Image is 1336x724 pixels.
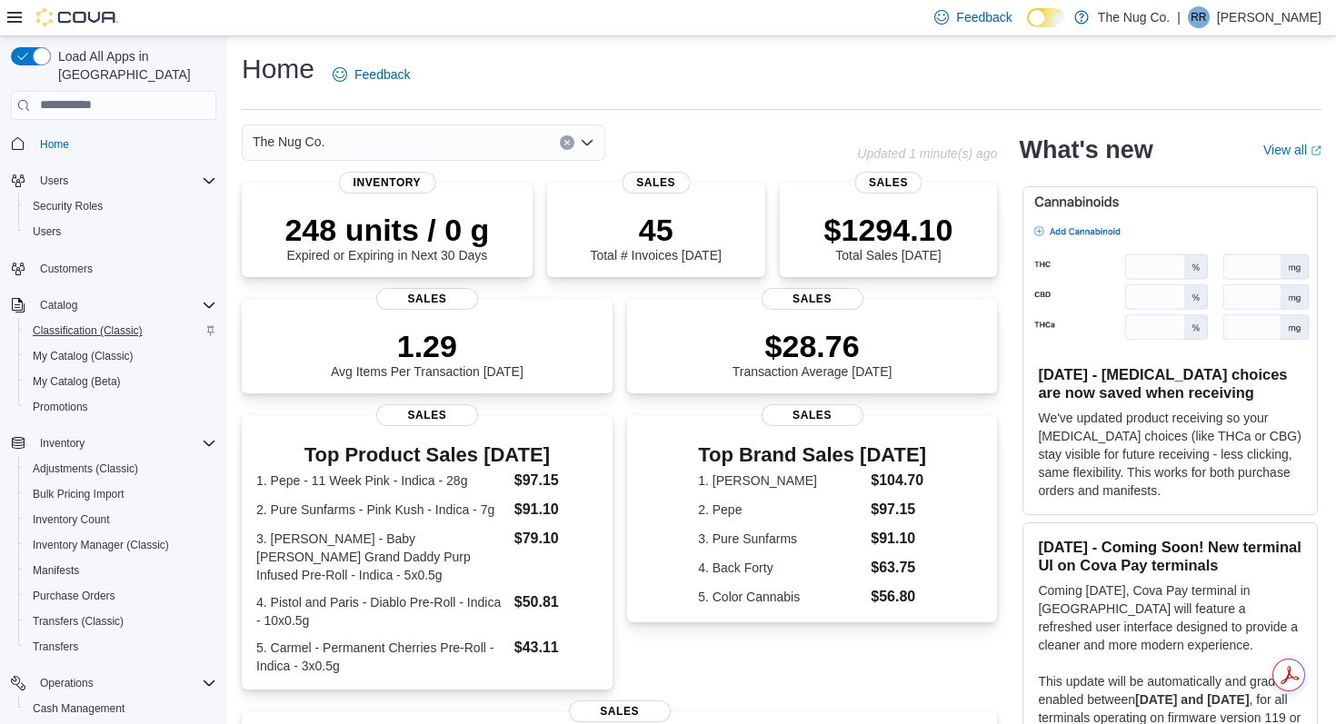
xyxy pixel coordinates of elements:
span: Bulk Pricing Import [33,487,125,501]
dt: 5. Carmel - Permanent Cherries Pre-Roll - Indica - 3x0.5g [256,639,507,675]
span: Transfers (Classic) [25,610,216,632]
span: Home [33,133,216,155]
a: Security Roles [25,195,110,217]
svg: External link [1311,145,1321,156]
button: Transfers (Classic) [18,609,224,634]
dd: $56.80 [871,586,926,608]
p: 45 [590,212,721,248]
div: Rhonda Reid [1188,6,1210,28]
dt: 3. Pure Sunfarms [698,530,863,548]
button: Clear input [560,135,574,150]
a: Transfers (Classic) [25,610,131,632]
span: Security Roles [25,195,216,217]
a: Adjustments (Classic) [25,458,145,480]
span: Security Roles [33,199,103,213]
a: My Catalog (Beta) [25,371,128,392]
p: $28.76 [733,328,892,364]
p: Coming [DATE], Cova Pay terminal in [GEOGRAPHIC_DATA] will feature a refreshed user interface des... [1038,581,1302,654]
button: Bulk Pricing Import [18,481,224,507]
a: Transfers [25,636,85,658]
h2: What's new [1019,135,1152,164]
p: 248 units / 0 g [284,212,489,248]
span: Sales [569,700,671,722]
dt: 4. Back Forty [698,559,863,577]
p: The Nug Co. [1098,6,1170,28]
dt: 4. Pistol and Paris - Diablo Pre-Roll - Indica - 10x0.5g [256,593,507,630]
dt: 2. Pepe [698,501,863,519]
a: Purchase Orders [25,585,123,607]
span: Inventory Count [33,512,110,527]
span: Sales [854,172,922,193]
button: Cash Management [18,696,224,721]
span: Sales [376,404,478,426]
span: Users [25,221,216,243]
p: [PERSON_NAME] [1217,6,1321,28]
button: Open list of options [580,135,594,150]
p: 1.29 [331,328,523,364]
span: Sales [376,288,478,310]
button: Adjustments (Classic) [18,456,224,481]
a: Bulk Pricing Import [25,483,132,505]
button: Purchase Orders [18,583,224,609]
span: Inventory Count [25,509,216,531]
span: Adjustments (Classic) [25,458,216,480]
button: Inventory [4,431,224,456]
h3: [DATE] - Coming Soon! New terminal UI on Cova Pay terminals [1038,538,1302,574]
span: Operations [40,676,94,690]
strong: [DATE] and [DATE] [1135,692,1249,707]
dd: $50.81 [514,591,598,613]
button: Operations [33,672,101,694]
span: Cash Management [25,698,216,719]
span: My Catalog (Beta) [33,374,121,389]
button: Classification (Classic) [18,318,224,343]
div: Total Sales [DATE] [824,212,953,263]
h3: Top Brand Sales [DATE] [698,444,926,466]
button: My Catalog (Beta) [18,369,224,394]
span: Inventory [33,432,216,454]
p: $1294.10 [824,212,953,248]
button: Inventory Manager (Classic) [18,532,224,558]
span: Sales [762,288,863,310]
span: Sales [762,404,863,426]
span: Load All Apps in [GEOGRAPHIC_DATA] [51,47,216,84]
span: Purchase Orders [25,585,216,607]
div: Total # Invoices [DATE] [590,212,721,263]
span: Catalog [33,294,216,316]
span: Transfers (Classic) [33,614,124,629]
span: Feedback [956,8,1012,26]
button: Users [33,170,75,192]
a: Inventory Count [25,509,117,531]
div: Avg Items Per Transaction [DATE] [331,328,523,379]
span: Home [40,137,69,152]
a: Users [25,221,68,243]
span: Inventory [40,436,85,451]
dd: $91.10 [514,499,598,521]
span: Cash Management [33,701,125,716]
span: My Catalog (Classic) [33,349,134,363]
span: Feedback [354,65,410,84]
span: Classification (Classic) [25,320,216,342]
p: We've updated product receiving so your [MEDICAL_DATA] choices (like THCa or CBG) stay visible fo... [1038,409,1302,500]
h3: [DATE] - [MEDICAL_DATA] choices are now saved when receiving [1038,365,1302,402]
span: Catalog [40,298,77,312]
div: Expired or Expiring in Next 30 Days [284,212,489,263]
dt: 1. Pepe - 11 Week Pink - Indica - 28g [256,471,507,490]
dt: 5. Color Cannabis [698,588,863,606]
span: Transfers [33,640,78,654]
dd: $79.10 [514,528,598,550]
button: Transfers [18,634,224,660]
p: Updated 1 minute(s) ago [857,146,997,161]
div: Transaction Average [DATE] [733,328,892,379]
dd: $91.10 [871,528,926,550]
button: Home [4,131,224,157]
h3: Top Product Sales [DATE] [256,444,598,466]
button: My Catalog (Classic) [18,343,224,369]
dd: $97.15 [514,470,598,491]
a: Cash Management [25,698,132,719]
span: The Nug Co. [253,131,324,153]
button: Inventory Count [18,507,224,532]
button: Catalog [4,293,224,318]
img: Cova [36,8,118,26]
span: Inventory Manager (Classic) [33,538,169,552]
span: Promotions [25,396,216,418]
